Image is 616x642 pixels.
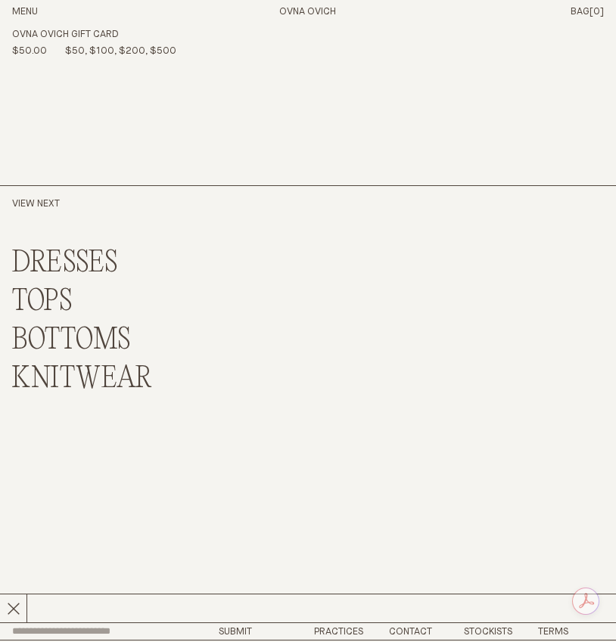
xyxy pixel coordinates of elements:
span: [0] [590,7,604,17]
h2: View Next [12,198,201,211]
a: KNITWEAR [12,363,152,395]
a: Contact [389,627,432,637]
span: $500 [150,46,176,56]
a: BOTTOMS [12,324,131,357]
span: $50 [65,46,89,56]
button: Submit [219,627,251,637]
span: $200 [119,46,150,56]
span: $100 [89,46,119,56]
button: Open Menu [12,6,38,19]
span: Bag [571,7,590,17]
span: $50.00 [12,46,47,56]
h3: OVNA OVICH GIFT CARD [12,29,604,42]
a: DRESSES [12,247,118,280]
a: Stockists [464,627,512,637]
a: Terms [538,627,568,637]
a: Practices [314,627,363,637]
a: Home [279,7,336,17]
a: TOPS [12,286,73,318]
